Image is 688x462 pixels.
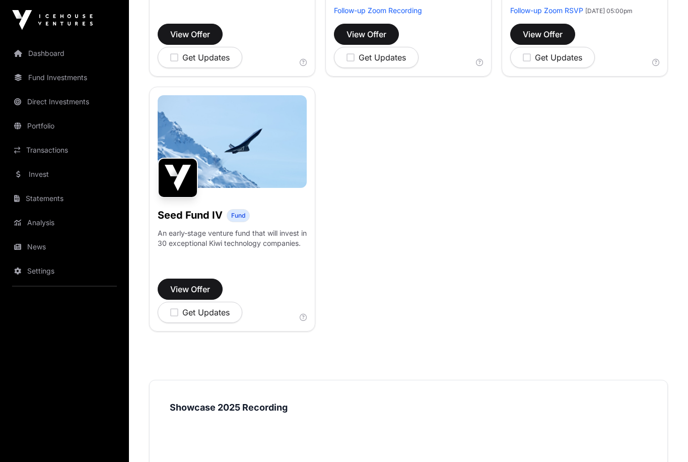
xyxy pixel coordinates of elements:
[585,8,633,15] span: [DATE] 05:00pm
[158,229,307,249] p: An early-stage venture fund that will invest in 30 exceptional Kiwi technology companies.
[638,414,688,462] iframe: Chat Widget
[158,24,223,45] button: View Offer
[8,91,121,113] a: Direct Investments
[510,24,575,45] button: View Offer
[523,29,563,41] span: View Offer
[334,47,419,69] button: Get Updates
[8,260,121,282] a: Settings
[170,307,230,319] div: Get Updates
[231,212,245,220] span: Fund
[8,187,121,210] a: Statements
[334,24,399,45] button: View Offer
[170,29,210,41] span: View Offer
[170,52,230,64] div: Get Updates
[8,163,121,185] a: Invest
[347,29,386,41] span: View Offer
[170,284,210,296] span: View Offer
[158,47,242,69] button: Get Updates
[510,7,583,15] a: Follow-up Zoom RSVP
[8,236,121,258] a: News
[158,302,242,323] button: Get Updates
[158,158,198,199] img: Seed Fund IV
[334,7,422,15] a: Follow-up Zoom Recording
[170,403,288,413] strong: Showcase 2025 Recording
[510,47,595,69] button: Get Updates
[8,139,121,161] a: Transactions
[8,115,121,137] a: Portfolio
[8,42,121,64] a: Dashboard
[158,209,223,223] h1: Seed Fund IV
[12,10,93,30] img: Icehouse Ventures Logo
[158,279,223,300] button: View Offer
[8,212,121,234] a: Analysis
[523,52,582,64] div: Get Updates
[158,96,307,188] img: image-1600x800.jpg
[347,52,406,64] div: Get Updates
[8,67,121,89] a: Fund Investments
